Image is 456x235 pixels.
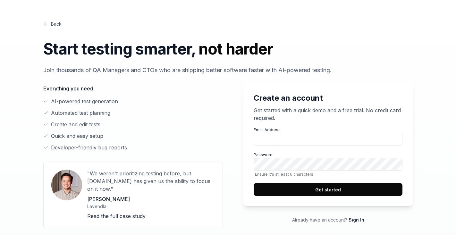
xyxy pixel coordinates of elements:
[243,216,413,223] p: Already have an account?
[43,21,62,27] a: Back
[87,203,215,210] p: Lavendla
[254,183,402,196] button: Get started
[87,213,146,219] a: Read the full case study
[198,39,273,58] span: not harder
[349,217,364,222] a: Sign In
[43,85,223,92] p: Everything you need:
[87,195,215,203] p: [PERSON_NAME]
[254,133,402,146] input: Email Address
[254,92,402,104] h2: Create an account
[254,127,402,146] label: Email Address
[254,172,402,177] span: Ensure it's at least 6 characters
[254,152,402,177] label: Password
[43,144,223,151] li: Developer-friendly bug reports
[43,38,413,61] h1: Start testing smarter,
[43,97,223,105] li: AI-powered test generation
[43,66,413,74] p: Join thousands of QA Managers and CTOs who are shipping better software faster with AI-powered te...
[43,132,223,140] li: Quick and easy setup
[254,106,402,122] p: Get started with a quick demo and a free trial. No credit card required.
[254,158,402,171] input: PasswordEnsure it's at least 6 characters
[87,170,215,193] p: "We weren't prioritizing testing before, but [DOMAIN_NAME] has given us the ability to focus on i...
[51,170,82,200] img: User avatar
[43,109,223,117] li: Automated test planning
[43,121,223,128] li: Create and edit tests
